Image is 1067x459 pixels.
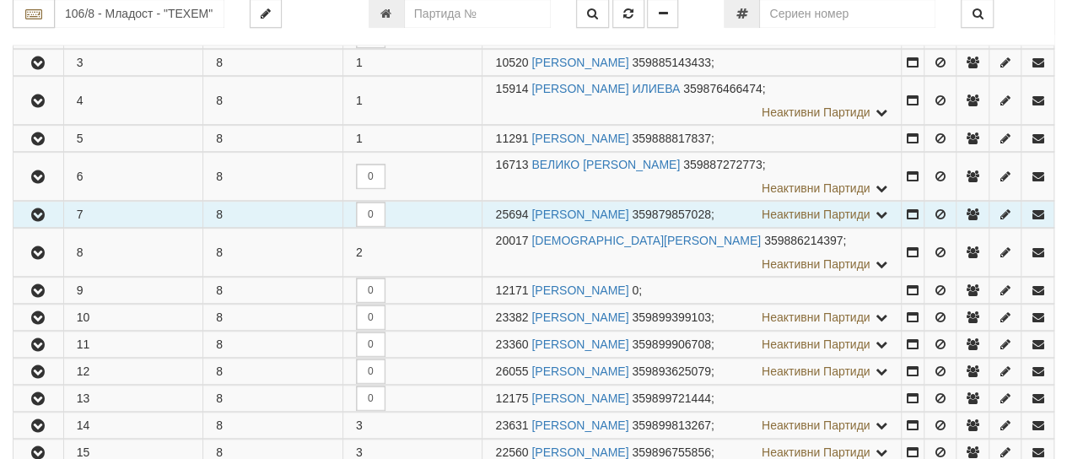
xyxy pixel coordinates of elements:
span: 359879857028 [632,208,710,221]
span: 3 [356,418,363,432]
a: [PERSON_NAME] [531,418,628,432]
a: [DEMOGRAPHIC_DATA][PERSON_NAME] [531,234,761,247]
td: ; [482,413,902,439]
span: Партида № [495,208,528,221]
span: Неактивни Партиди [762,208,870,221]
td: ; [482,126,902,152]
td: 13 [63,386,203,412]
a: [PERSON_NAME] [531,56,628,69]
td: 6 [63,153,203,201]
td: 8 [203,305,343,331]
td: 9 [63,278,203,304]
td: ; [482,386,902,412]
a: [PERSON_NAME] [531,310,628,324]
span: Партида № [495,445,528,459]
a: [PERSON_NAME] [531,337,628,351]
span: 359876466474 [683,82,762,95]
td: 11 [63,332,203,358]
span: Неактивни Партиди [762,418,870,432]
span: Партида № [495,56,528,69]
td: 8 [203,126,343,152]
td: ; [482,359,902,385]
td: ; [482,202,902,228]
span: 2 [356,246,363,259]
span: 359899813267 [632,418,710,432]
span: 359899906708 [632,337,710,351]
td: 8 [63,229,203,277]
span: Неактивни Партиди [762,337,870,351]
a: [PERSON_NAME] [531,132,628,145]
span: Неактивни Партиди [762,181,870,195]
span: Неактивни Партиди [762,105,870,119]
a: [PERSON_NAME] [531,445,628,459]
td: 10 [63,305,203,331]
span: Партида № [495,82,528,95]
td: 8 [203,332,343,358]
span: 1 [356,56,363,69]
span: Неактивни Партиди [762,364,870,378]
td: ; [482,278,902,304]
span: Неактивни Партиди [762,257,870,271]
span: Партида № [495,364,528,378]
a: [PERSON_NAME] ИЛИЕВА [531,82,680,95]
span: 3 [356,445,363,459]
span: Партида № [495,132,528,145]
span: 359886214397 [764,234,843,247]
td: ; [482,77,902,125]
td: 5 [63,126,203,152]
span: Партида № [495,391,528,405]
span: 0 [632,283,639,297]
td: ; [482,50,902,76]
td: 8 [203,359,343,385]
span: Партида № [495,234,528,247]
span: Партида № [495,283,528,297]
span: Партида № [495,158,528,171]
span: Партида № [495,418,528,432]
span: Неактивни Партиди [762,445,870,459]
a: [PERSON_NAME] [531,208,628,221]
td: 8 [203,278,343,304]
a: [PERSON_NAME] [531,364,628,378]
span: 359888817837 [632,132,710,145]
span: Партида № [495,310,528,324]
span: Партида № [495,337,528,351]
td: ; [482,305,902,331]
a: [PERSON_NAME] [531,283,628,297]
span: 359885143433 [632,56,710,69]
span: 1 [356,132,363,145]
td: 8 [203,202,343,228]
span: 359899399103 [632,310,710,324]
span: 359899721444 [632,391,710,405]
td: 8 [203,386,343,412]
span: 359893625079 [632,364,710,378]
td: ; [482,332,902,358]
span: 359896755856 [632,445,710,459]
a: [PERSON_NAME] [531,391,628,405]
td: ; [482,229,902,277]
span: Неактивни Партиди [762,310,870,324]
span: 1 [356,94,363,107]
td: 14 [63,413,203,439]
td: 8 [203,153,343,201]
td: 3 [63,50,203,76]
td: 4 [63,77,203,125]
a: ВЕЛИКО [PERSON_NAME] [531,158,680,171]
td: 12 [63,359,203,385]
td: 8 [203,413,343,439]
span: 359887272773 [683,158,762,171]
td: 8 [203,229,343,277]
td: 7 [63,202,203,228]
td: 8 [203,50,343,76]
td: 8 [203,77,343,125]
td: ; [482,153,902,201]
